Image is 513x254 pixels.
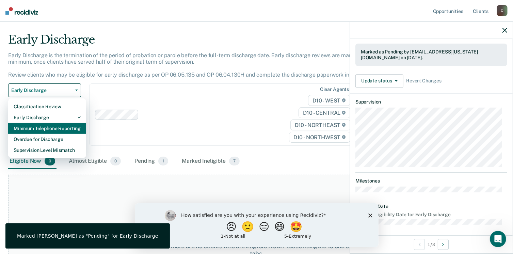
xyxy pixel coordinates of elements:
dt: Supervision [355,99,507,105]
iframe: Intercom live chat [490,231,506,247]
span: D10 - CENTRAL [299,107,350,118]
span: 0 [110,157,121,165]
div: Early Discharge [14,112,81,123]
div: Clear agents [320,86,349,92]
button: Update status [355,74,403,88]
div: Eligible Now [8,154,57,169]
button: Previous Opportunity [414,239,425,250]
dt: Milestones [355,178,507,184]
div: Almost Eligible [67,154,122,169]
dt: Earliest Eligibility Date for Early Discharge [355,212,507,218]
div: Pending [133,154,170,169]
div: 1 / 3 [350,235,513,253]
img: Recidiviz [5,7,38,15]
p: Early Discharge is the termination of the period of probation or parole before the full-term disc... [8,52,374,78]
div: Marked as Pending by [EMAIL_ADDRESS][US_STATE][DOMAIN_NAME] on [DATE]. [361,49,502,61]
div: Classification Review [14,101,81,112]
span: 0 [45,157,55,165]
div: Supervision Level Mismatch [14,145,81,156]
iframe: Survey by Kim from Recidiviz [135,203,379,247]
div: C [497,5,508,16]
span: 7 [229,157,240,165]
div: Minimum Telephone Reporting [14,123,81,134]
span: Revert Changes [406,78,442,84]
span: D10 - NORTHWEST [289,132,350,143]
span: D10 - NORTHEAST [290,120,350,130]
span: Early Discharge [11,88,73,93]
dt: Eligibility Date [355,204,507,209]
span: D10 - WEST [308,95,350,106]
span: 1 [158,157,168,165]
button: Next Opportunity [438,239,449,250]
div: Marked Ineligible [180,154,241,169]
div: Marked [PERSON_NAME] as "Pending" for Early Discharge [17,233,158,239]
div: Early Discharge [8,33,393,52]
div: Overdue for Discharge [14,134,81,145]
